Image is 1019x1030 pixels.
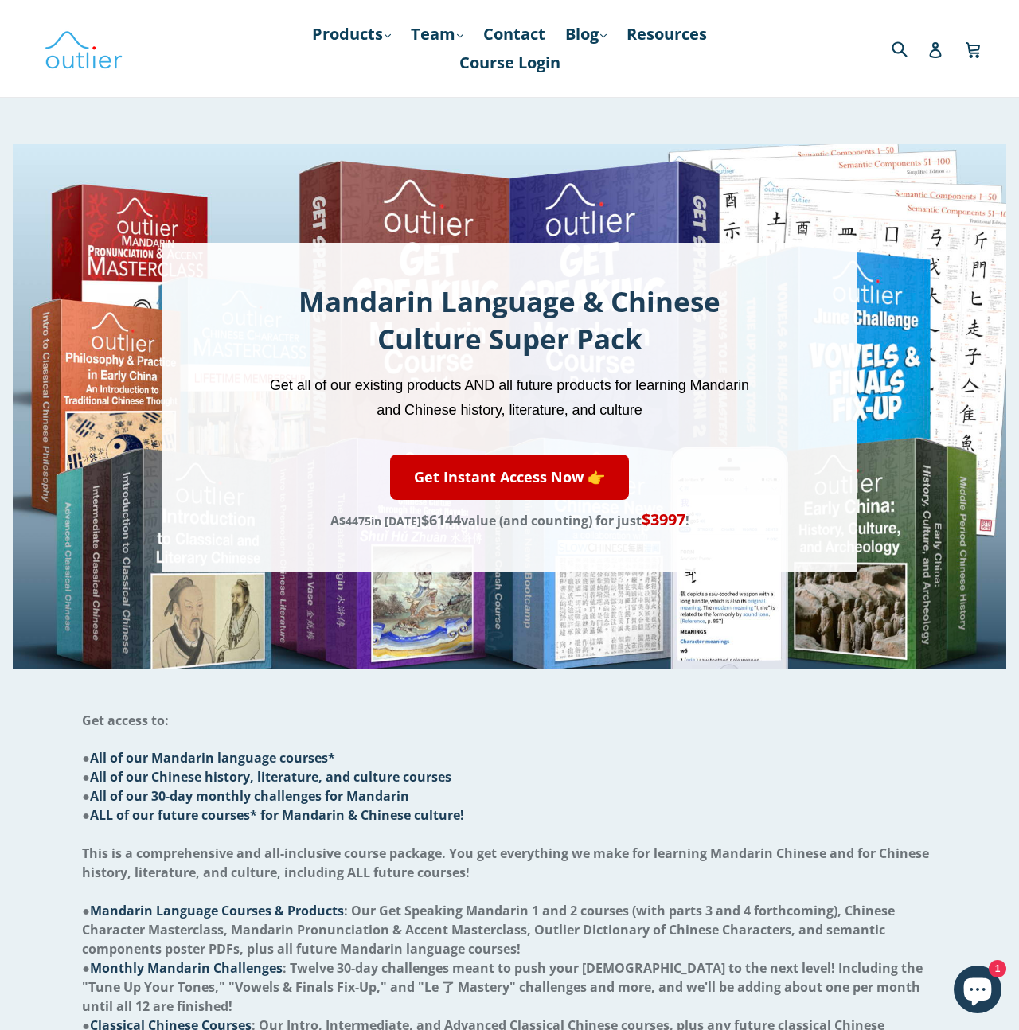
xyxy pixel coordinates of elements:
[390,455,629,500] a: Get Instant Access Now 👉
[82,845,929,881] span: This is a comprehensive and all-inclusive course package. You get everything we make for learning...
[90,768,451,786] span: All of our Chinese history, literature, and culture courses
[82,787,409,805] span: ●
[403,20,471,49] a: Team
[421,510,461,529] span: $6144
[304,20,399,49] a: Products
[82,749,335,767] span: ●
[949,966,1006,1017] inbox-online-store-chat: Shopify online store chat
[82,902,895,958] span: ● : Our Get Speaking Mandarin 1 and 2 courses (with parts 3 and 4 forthcoming), Chinese Character...
[90,902,344,919] span: Mandarin Language Courses & Products
[90,749,335,767] span: All of our Mandarin language courses*
[82,959,923,1015] span: ● : Twelve 30-day challenges meant to push your [DEMOGRAPHIC_DATA] to the next level! Including t...
[90,959,283,977] span: Monthly Mandarin Challenges
[330,512,689,529] span: A value (and counting) for just !
[451,49,568,77] a: Course Login
[90,787,409,805] span: All of our 30-day monthly challenges for Mandarin
[259,283,759,357] h1: Mandarin Language & Chinese Culture Super Pack
[82,768,451,786] span: ●
[90,806,464,824] span: ALL of our future courses* for Mandarin & Chinese culture!
[642,509,685,530] span: $3997
[82,712,169,729] span: Get access to:
[475,20,553,49] a: Contact
[557,20,615,49] a: Blog
[339,513,371,529] span: $4475
[270,377,749,418] span: Get all of our existing products AND all future products for learning Mandarin and Chinese histor...
[339,513,421,529] s: in [DATE]
[619,20,715,49] a: Resources
[44,25,123,72] img: Outlier Linguistics
[82,806,464,824] span: ●
[888,32,931,64] input: Search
